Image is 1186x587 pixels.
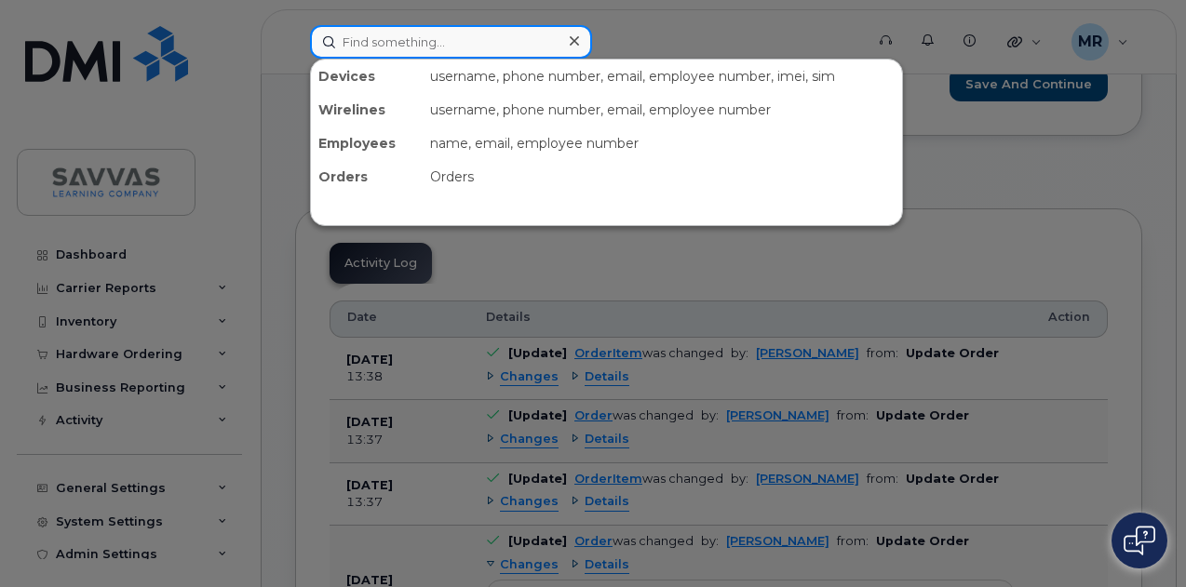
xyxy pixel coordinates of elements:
[310,25,592,59] input: Find something...
[311,60,423,93] div: Devices
[423,127,902,160] div: name, email, employee number
[1124,526,1155,555] img: Open chat
[423,160,902,193] div: Orders
[311,127,423,160] div: Employees
[311,160,423,193] div: Orders
[423,60,902,93] div: username, phone number, email, employee number, imei, sim
[311,93,423,127] div: Wirelines
[423,93,902,127] div: username, phone number, email, employee number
